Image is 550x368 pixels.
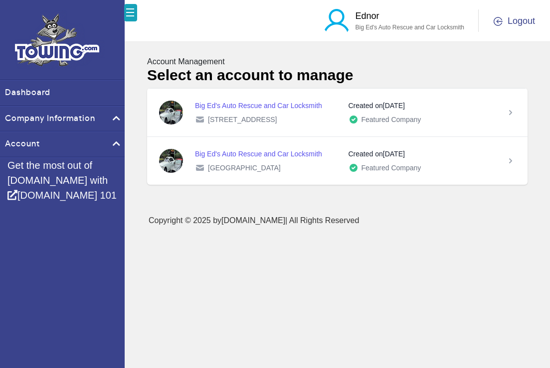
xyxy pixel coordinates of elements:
[349,149,494,159] div: Created on
[159,101,183,124] img: Big Ed's Auto Rescue and Car Locksmith Logo
[195,101,341,111] div: Big Ed's Auto Rescue and Car Locksmith
[349,163,494,173] div: Featured Company
[383,150,405,158] time: [DATE]
[356,9,464,23] p: Ednor
[208,163,281,173] span: [GEOGRAPHIC_DATA]
[147,137,528,185] a: Big Ed's Auto Rescue and Car Locksmith Logo Big Ed's Auto Rescue and Car Locksmith [GEOGRAPHIC_DA...
[159,149,183,173] img: Big Ed's Auto Rescue and Car Locksmith Logo
[356,24,464,31] span: Big Ed's Auto Rescue and Car Locksmith
[147,57,528,66] h5: Account Management
[508,15,535,27] span: Logout
[147,89,528,136] a: Big Ed's Auto Rescue and Car Locksmith Logo Big Ed's Auto Rescue and Car Locksmith [STREET_ADDRES...
[349,101,494,111] div: Created on
[356,9,464,31] a: Ednor Big Ed's Auto Rescue and Car Locksmith
[7,190,117,201] a: [DOMAIN_NAME] 101
[349,115,494,124] div: Featured Company
[149,215,550,227] p: Copyright © 2025 by | All Rights Reserved
[494,17,503,26] img: OGOUT.png
[322,8,356,36] img: blue-user.png
[10,10,105,70] img: logo.png
[195,149,341,159] div: Big Ed's Auto Rescue and Car Locksmith
[383,102,405,110] time: [DATE]
[221,216,285,225] a: [DOMAIN_NAME]
[208,115,277,124] span: [STREET_ADDRESS]
[147,66,528,84] h2: Select an account to manage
